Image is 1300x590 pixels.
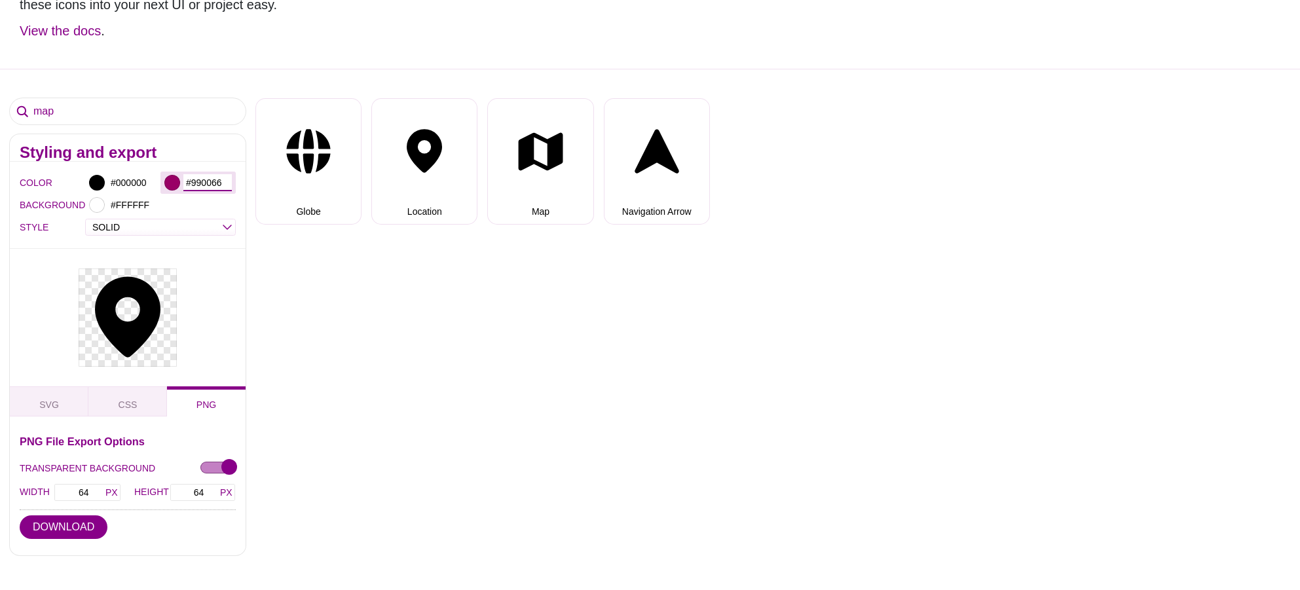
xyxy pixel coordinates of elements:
button: Globe [255,98,362,224]
input: Search Icons [10,98,246,124]
label: COLOR [20,174,36,191]
label: TRANSPARENT BACKGROUND [20,460,155,477]
button: CSS [88,386,167,416]
label: STYLE [20,219,36,236]
h3: PNG File Export Options [20,436,236,447]
button: SVG [10,386,88,416]
h2: Styling and export [20,147,236,158]
span: CSS [119,399,138,410]
p: . [20,23,393,39]
span: SVG [39,399,59,410]
button: Navigation Arrow [604,98,710,224]
label: WIDTH [20,483,53,502]
a: View the docs [20,24,101,38]
label: BACKGROUND [20,196,36,213]
button: Location [371,98,477,224]
button: DOWNLOAD [20,515,107,539]
button: Map [487,98,593,224]
label: HEIGHT [134,483,169,502]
